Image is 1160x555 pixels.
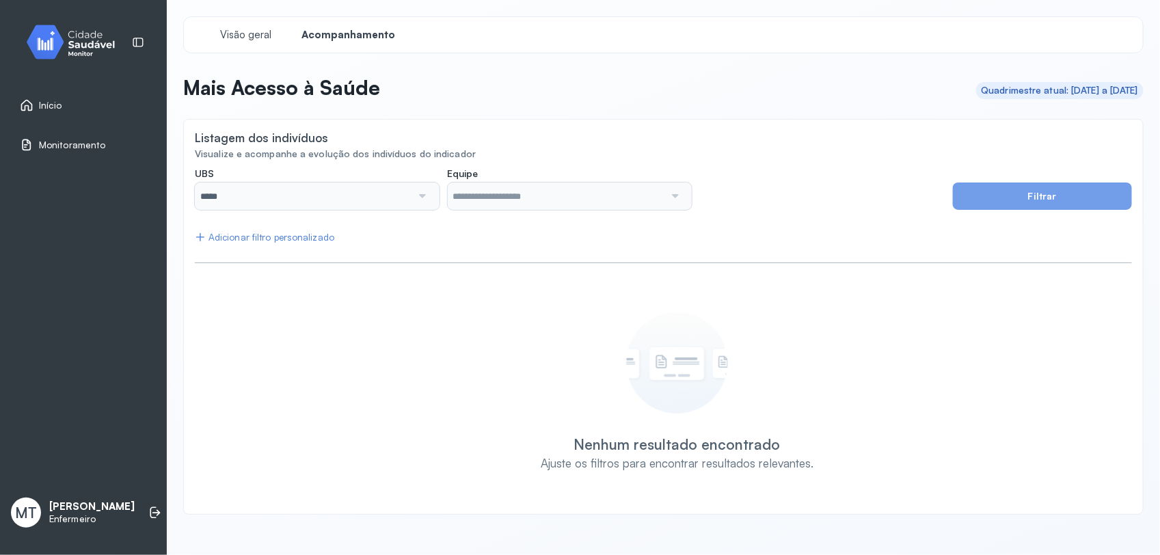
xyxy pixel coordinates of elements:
[195,232,334,243] div: Adicionar filtro personalizado
[448,167,478,180] span: Equipe
[49,513,135,525] p: Enfermeiro
[20,138,147,152] a: Monitoramento
[20,98,147,112] a: Início
[541,456,813,470] div: Ajuste os filtros para encontrar resultados relevantes.
[953,182,1132,210] button: Filtrar
[39,139,105,151] span: Monitoramento
[982,85,1139,96] div: Quadrimestre atual: [DATE] a [DATE]
[221,29,272,42] span: Visão geral
[49,500,135,513] p: [PERSON_NAME]
[183,75,380,100] p: Mais Acesso à Saúde
[626,312,728,414] img: Imagem de empty state
[14,22,137,62] img: monitor.svg
[195,131,328,145] div: Listagem dos indivíduos
[15,504,37,522] span: MT
[302,29,396,42] span: Acompanhamento
[195,167,214,180] span: UBS
[195,148,1132,160] div: Visualize e acompanhe a evolução dos indivíduos do indicador
[574,435,781,453] div: Nenhum resultado encontrado
[39,100,62,111] span: Início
